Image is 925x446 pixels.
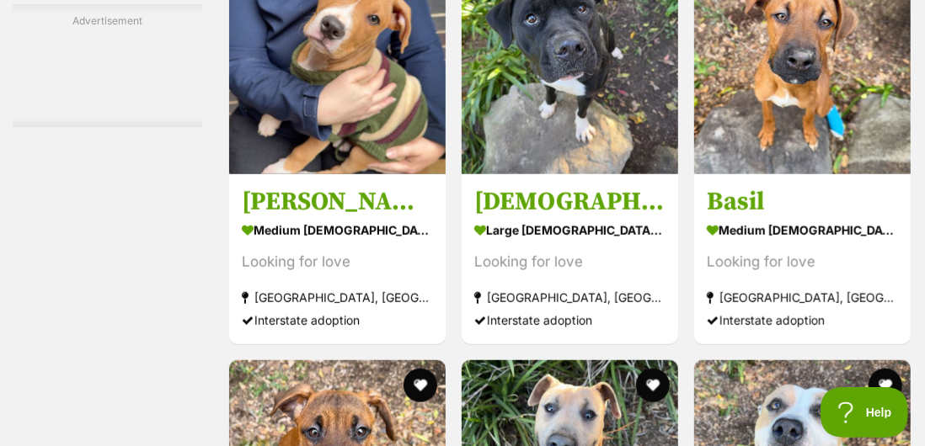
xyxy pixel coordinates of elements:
[229,173,446,344] a: [PERSON_NAME] medium [DEMOGRAPHIC_DATA] Dog Looking for love [GEOGRAPHIC_DATA], [GEOGRAPHIC_DATA]...
[707,186,898,218] h3: Basil
[462,173,678,344] a: [DEMOGRAPHIC_DATA] large [DEMOGRAPHIC_DATA] Dog Looking for love [GEOGRAPHIC_DATA], [GEOGRAPHIC_D...
[694,173,911,344] a: Basil medium [DEMOGRAPHIC_DATA] Dog Looking for love [GEOGRAPHIC_DATA], [GEOGRAPHIC_DATA] Interst...
[404,369,437,402] button: favourite
[474,286,666,309] strong: [GEOGRAPHIC_DATA], [GEOGRAPHIC_DATA]
[707,309,898,332] div: Interstate adoption
[242,309,433,332] div: Interstate adoption
[869,369,902,402] button: favourite
[242,251,433,273] div: Looking for love
[474,309,666,332] div: Interstate adoption
[242,218,433,242] strong: medium [DEMOGRAPHIC_DATA] Dog
[707,218,898,242] strong: medium [DEMOGRAPHIC_DATA] Dog
[474,251,666,273] div: Looking for love
[474,186,666,218] h3: [DEMOGRAPHIC_DATA]
[821,387,908,438] iframe: Help Scout Beacon - Open
[707,251,898,273] div: Looking for love
[242,286,433,309] strong: [GEOGRAPHIC_DATA], [GEOGRAPHIC_DATA]
[242,186,433,218] h3: [PERSON_NAME]
[636,369,670,402] button: favourite
[13,4,202,127] div: Advertisement
[707,286,898,309] strong: [GEOGRAPHIC_DATA], [GEOGRAPHIC_DATA]
[474,218,666,242] strong: large [DEMOGRAPHIC_DATA] Dog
